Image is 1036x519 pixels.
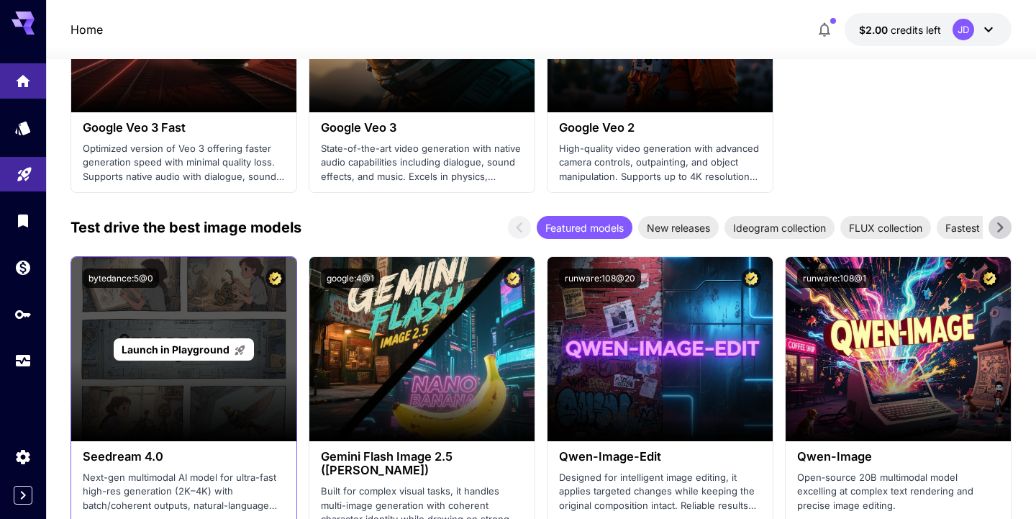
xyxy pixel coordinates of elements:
h3: Google Veo 2 [559,121,761,135]
p: Test drive the best image models [71,217,301,238]
h3: Qwen-Image-Edit [559,450,761,464]
span: Featured models [537,220,632,235]
a: Launch in Playground [114,338,254,361]
h3: Google Veo 3 [321,121,523,135]
div: Fastest models [937,216,1025,239]
img: alt [786,257,1011,441]
div: Home [14,68,32,86]
span: $2.00 [859,24,891,36]
span: Launch in Playground [122,343,230,356]
button: runware:108@20 [559,268,641,288]
p: Optimized version of Veo 3 offering faster generation speed with minimal quality loss. Supports n... [83,142,285,184]
div: API Keys [14,305,32,323]
div: Library [14,212,32,230]
div: FLUX collection [840,216,931,239]
div: Ideogram collection [724,216,835,239]
span: New releases [638,220,719,235]
div: $2.00 [859,22,941,37]
div: Settings [14,448,32,466]
button: Certified Model – Vetted for best performance and includes a commercial license. [504,268,523,288]
img: alt [547,257,773,441]
p: State-of-the-art video generation with native audio capabilities including dialogue, sound effect... [321,142,523,184]
div: Wallet [14,258,32,276]
p: High-quality video generation with advanced camera controls, outpainting, and object manipulation... [559,142,761,184]
h3: Gemini Flash Image 2.5 ([PERSON_NAME]) [321,450,523,477]
button: $2.00JD [845,13,1012,46]
span: Ideogram collection [724,220,835,235]
button: Certified Model – Vetted for best performance and includes a commercial license. [742,268,761,288]
button: runware:108@1 [797,268,872,288]
p: Designed for intelligent image editing, it applies targeted changes while keeping the original co... [559,471,761,513]
button: Certified Model – Vetted for best performance and includes a commercial license. [265,268,285,288]
div: Playground [16,161,33,179]
nav: breadcrumb [71,21,103,38]
p: Open‑source 20B multimodal model excelling at complex text rendering and precise image editing. [797,471,999,513]
a: Home [71,21,103,38]
div: Featured models [537,216,632,239]
h3: Seedream 4.0 [83,450,285,464]
div: Models [14,119,32,137]
h3: Qwen-Image [797,450,999,464]
div: New releases [638,216,719,239]
button: Expand sidebar [14,486,32,505]
h3: Google Veo 3 Fast [83,121,285,135]
span: FLUX collection [840,220,931,235]
img: alt [309,257,535,441]
span: Fastest models [937,220,1025,235]
button: Certified Model – Vetted for best performance and includes a commercial license. [980,268,999,288]
div: JD [953,19,974,40]
div: Usage [14,352,32,370]
p: Next-gen multimodal AI model for ultra-fast high-res generation (2K–4K) with batch/coherent outpu... [83,471,285,513]
button: bytedance:5@0 [83,268,159,288]
button: google:4@1 [321,268,380,288]
span: credits left [891,24,941,36]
